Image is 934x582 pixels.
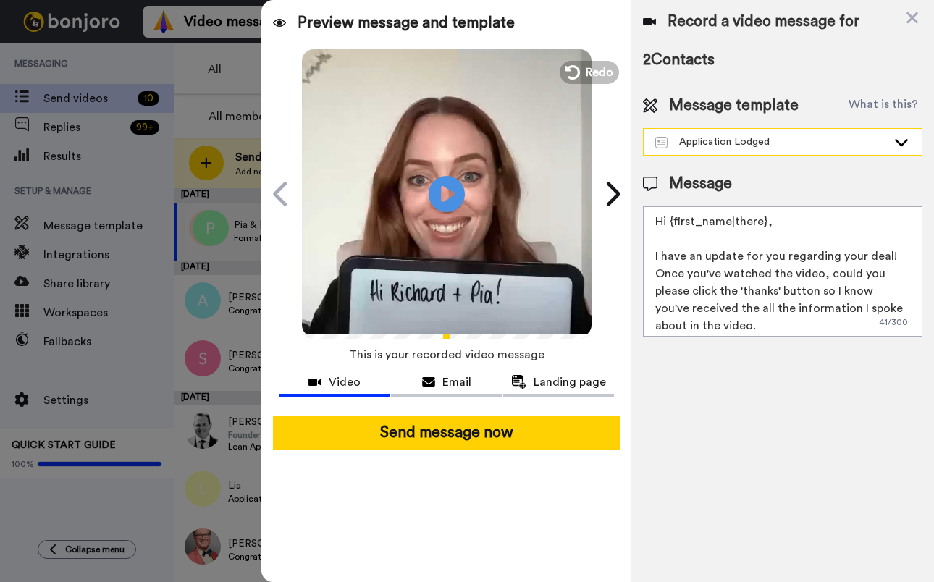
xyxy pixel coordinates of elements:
[534,374,606,391] span: Landing page
[669,95,799,117] span: Message template
[442,374,471,391] span: Email
[349,339,544,371] span: This is your recorded video message
[643,206,922,337] textarea: Hi {first_name|there}, I have an update for you regarding your deal! Once you've watched the vide...
[655,137,668,148] img: Message-temps.svg
[273,416,620,450] button: Send message now
[669,173,732,195] span: Message
[329,374,361,391] span: Video
[655,135,887,149] div: Application Lodged
[844,95,922,117] button: What is this?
